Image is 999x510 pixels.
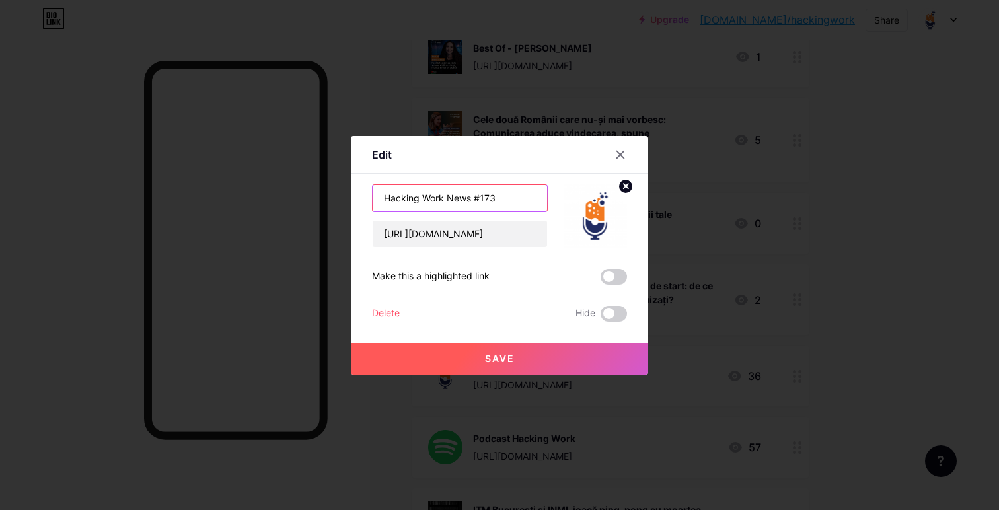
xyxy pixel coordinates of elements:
[373,221,547,247] input: URL
[373,185,547,211] input: Title
[575,306,595,322] span: Hide
[485,353,515,364] span: Save
[372,147,392,163] div: Edit
[564,184,627,248] img: link_thumbnail
[351,343,648,375] button: Save
[372,306,400,322] div: Delete
[372,269,490,285] div: Make this a highlighted link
